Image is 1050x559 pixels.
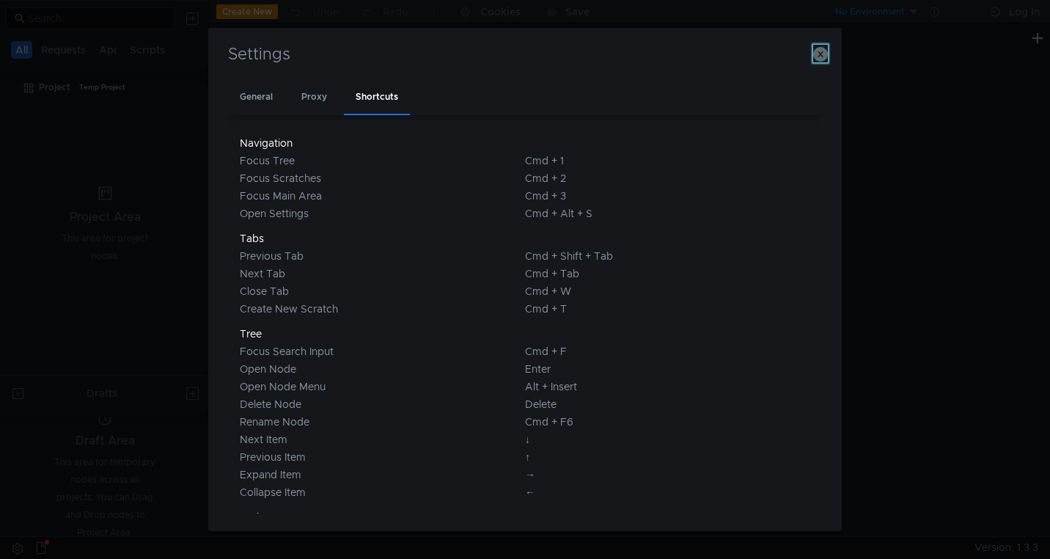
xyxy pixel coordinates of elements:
div: Focus Scratches [240,169,525,187]
div: Next Tab [240,265,525,282]
div: Proxy [290,81,339,114]
div: ↓ [525,431,810,448]
div: Delete [525,395,810,413]
div: Navigation [240,134,525,152]
div: Cmd + T [525,300,810,318]
div: Cmd + 1 [525,152,810,169]
div: Alt + Insert [525,378,810,395]
div: Enter [525,360,810,378]
div: Cmd + W [525,282,810,300]
div: ← [525,483,810,501]
h3: Settings [226,45,824,63]
div: Focus Search Input [240,343,525,360]
div: Tabs [240,230,525,247]
div: Create New Scratch [240,300,525,318]
div: Project [240,508,525,526]
div: Cmd + F6 [525,413,810,431]
div: Rename Node [240,413,525,431]
div: General [228,81,284,114]
div: Previous Item [240,448,525,466]
div: ↑ [525,448,810,466]
div: Cmd + Tab [525,265,810,282]
div: Focus Main Area [240,187,525,205]
div: Close Tab [240,282,525,300]
div: Expand Item [240,466,525,483]
div: → [525,466,810,483]
div: Shortcuts [344,81,410,114]
div: Open Settings [240,205,525,222]
div: Open Node Menu [240,378,525,395]
div: Collapse Item [240,483,525,501]
div: Cmd + F [525,343,810,360]
div: Delete Node [240,395,525,413]
div: Cmd + Shift + Tab [525,247,810,265]
div: Previous Tab [240,247,525,265]
div: Cmd + 3 [525,187,810,205]
div: Focus Tree [240,152,525,169]
div: Cmd + 2 [525,169,810,187]
div: Tree [240,325,525,343]
div: Open Node [240,360,525,378]
div: Cmd + Alt + S [525,205,810,222]
div: Next Item [240,431,525,448]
